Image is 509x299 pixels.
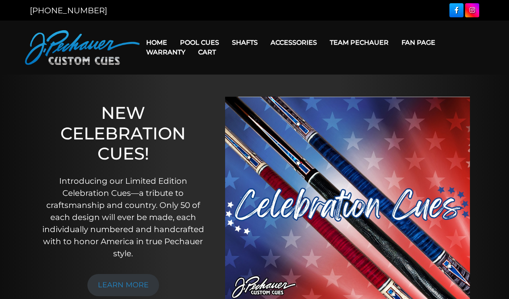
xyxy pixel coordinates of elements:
[192,42,222,62] a: Cart
[226,32,264,53] a: Shafts
[42,175,204,260] p: Introducing our Limited Edition Celebration Cues—a tribute to craftsmanship and country. Only 50 ...
[42,103,204,164] h1: NEW CELEBRATION CUES!
[323,32,395,53] a: Team Pechauer
[140,32,174,53] a: Home
[87,274,159,296] a: LEARN MORE
[395,32,442,53] a: Fan Page
[140,42,192,62] a: Warranty
[264,32,323,53] a: Accessories
[174,32,226,53] a: Pool Cues
[30,6,107,15] a: [PHONE_NUMBER]
[25,30,140,65] img: Pechauer Custom Cues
